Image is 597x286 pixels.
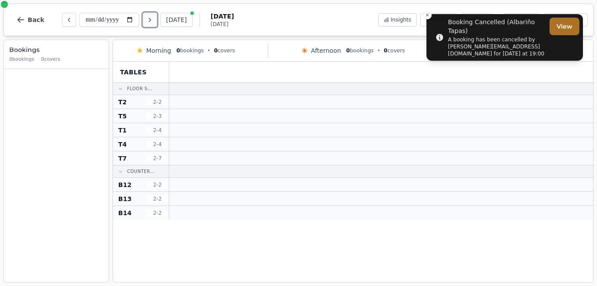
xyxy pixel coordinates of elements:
span: [DATE] [211,12,234,21]
span: Back [28,17,44,23]
span: 0 [346,48,350,54]
button: Search [420,13,457,26]
span: 0 bookings [9,56,34,63]
span: 2 - 2 [147,99,168,106]
button: Previous day [62,13,76,27]
span: T7 [118,154,127,163]
span: 0 covers [41,56,60,63]
span: B12 [118,180,131,189]
span: covers [214,47,235,54]
span: • [377,47,380,54]
span: 0 [384,48,387,54]
span: 0 [176,48,180,54]
span: 2 - 4 [147,141,168,148]
button: View [550,18,579,35]
button: Next day [143,13,157,27]
span: T2 [118,98,127,106]
span: 2 - 3 [147,113,168,120]
div: A booking has been cancelled by [PERSON_NAME][EMAIL_ADDRESS][DOMAIN_NAME] for [DATE] at 19:00 [448,36,546,57]
span: 2 - 4 [147,127,168,134]
button: Close toast [423,11,432,19]
span: Counter... [127,168,155,175]
span: Afternoon [311,46,341,55]
span: bookings [176,47,204,54]
div: Booking Cancelled (Albariño Tapas) [448,18,546,35]
span: T1 [118,126,127,135]
span: 2 - 2 [147,195,168,202]
span: 2 - 7 [147,155,168,162]
span: B14 [118,209,131,217]
span: B13 [118,194,131,203]
span: T4 [118,140,127,149]
span: covers [384,47,405,54]
span: Floor S... [127,85,153,92]
span: [DATE] [211,21,234,28]
span: Morning [146,46,171,55]
span: T5 [118,112,127,121]
h3: Bookings [9,45,103,54]
span: 2 - 2 [147,181,168,188]
span: • [207,47,211,54]
span: Insights [391,16,411,23]
span: bookings [346,47,374,54]
span: Tables [120,68,147,77]
span: 0 [214,48,218,54]
button: Back [9,9,51,30]
button: Insights [378,13,417,26]
button: [DATE] [160,13,193,27]
span: 2 - 2 [147,209,168,216]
